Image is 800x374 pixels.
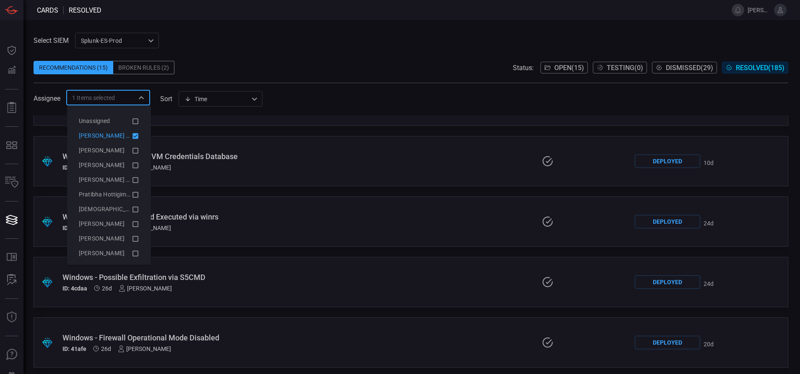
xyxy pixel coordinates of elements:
[748,7,771,13] span: [PERSON_NAME].[PERSON_NAME]
[736,64,784,72] span: Resolved ( 185 )
[119,285,172,292] div: [PERSON_NAME]
[72,246,146,261] li: eric coffy
[72,173,146,187] li: Mason Brand
[593,62,647,73] button: Testing(0)
[704,220,714,227] span: Sep 16, 2025 1:05 PM
[160,95,172,103] label: sort
[72,94,115,102] span: 1 Items selected
[72,231,146,246] li: drew garthe
[72,187,146,202] li: Pratibha Hottigimath
[666,64,713,72] span: Dismissed ( 29 )
[69,6,101,14] span: resolved
[635,336,700,349] div: Deployed
[635,154,700,168] div: Deployed
[34,37,69,44] label: Select SIEM
[704,160,714,166] span: Sep 30, 2025 12:06 AM
[34,94,60,102] span: Assignee
[72,128,146,143] li: Aravind Chinthala (Myself)
[79,191,135,198] span: Pratibha Hottigimath
[652,62,717,73] button: Dismissed(29)
[72,114,146,128] li: Unassigned
[554,64,584,72] span: Open ( 15 )
[37,6,58,14] span: Cards
[2,60,22,81] button: Detections
[2,307,22,327] button: Threat Intelligence
[62,212,319,221] div: Windows - Local Command Executed via winrs
[62,164,86,171] h5: ID: d1b1f
[2,270,22,290] button: ALERT ANALYSIS
[62,273,319,282] div: Windows - Possible Exfiltration via S5CMD
[79,176,142,183] span: [PERSON_NAME] Brand
[79,235,125,242] span: [PERSON_NAME]
[607,64,643,72] span: Testing ( 0 )
[79,147,125,154] span: [PERSON_NAME]
[62,333,319,342] div: Windows - Firewall Operational Mode Disabled
[79,250,125,256] span: [PERSON_NAME]
[2,98,22,118] button: Reports
[113,61,174,74] div: Broken Rules (2)
[2,173,22,193] button: Inventory
[79,118,110,124] span: Unassigned
[72,202,146,217] li: Vedang Ranmale
[79,220,125,227] span: [PERSON_NAME]
[118,345,171,352] div: [PERSON_NAME]
[72,217,146,231] li: bob blake
[635,275,700,289] div: Deployed
[2,247,22,267] button: Rule Catalog
[101,345,111,352] span: Sep 14, 2025 10:47 AM
[704,341,714,348] span: Sep 20, 2025 10:11 PM
[62,152,319,161] div: Windows - PSQL Dumping VM Credentials Database
[102,285,112,292] span: Sep 14, 2025 10:47 AM
[79,132,148,139] span: [PERSON_NAME] (Myself)
[2,135,22,155] button: MITRE - Detection Posture
[184,95,249,103] div: Time
[62,345,86,352] h5: ID: 41afe
[79,206,187,212] span: [DEMOGRAPHIC_DATA][PERSON_NAME]
[135,92,147,104] button: Close
[72,158,146,173] li: Derrick Ferrier
[722,62,788,73] button: Resolved(185)
[540,62,588,73] button: Open(15)
[79,162,125,168] span: [PERSON_NAME]
[62,225,86,231] h5: ID: 342df
[2,345,22,365] button: Ask Us A Question
[2,40,22,60] button: Dashboard
[81,37,145,45] p: Splunk-ES-Prod
[62,285,87,292] h5: ID: 4cdaa
[704,280,714,287] span: Sep 16, 2025 2:48 PM
[635,215,700,228] div: Deployed
[513,64,534,72] span: Status:
[72,143,146,158] li: Andrew Ghobrial
[2,210,22,230] button: Cards
[34,61,113,74] div: Recommendations (15)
